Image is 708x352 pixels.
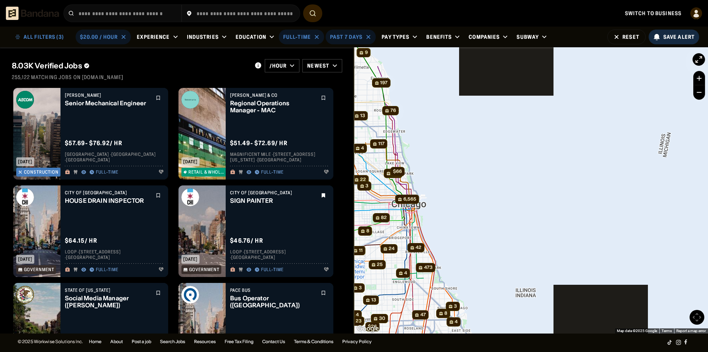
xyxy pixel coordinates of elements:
img: City of Chicago logo [181,188,199,206]
span: 214 [392,170,400,177]
div: Senior Mechanical Engineer [65,100,151,107]
a: Contact Us [262,339,285,344]
div: ALL FILTERS (3) [24,34,64,40]
img: Google [356,324,380,334]
span: 473 [424,264,433,271]
span: 197 [380,80,388,86]
span: 76 [391,107,396,114]
div: Past 7 days [330,34,362,40]
div: Regional Operations Manager - MAC [230,100,316,114]
div: [PERSON_NAME] [65,92,151,98]
div: Bus Operator ([GEOGRAPHIC_DATA]) [230,295,316,309]
div: © 2025 Workwise Solutions Inc. [18,339,83,344]
span: 13 [371,297,376,303]
a: Free Tax Filing [225,339,253,344]
img: Ellerbe Becket logo [16,91,34,109]
a: Terms (opens in new tab) [662,329,672,333]
div: Newest [307,62,329,69]
a: Switch to Business [625,10,681,17]
div: Subway [517,34,539,40]
span: Map data ©2025 Google [617,329,657,333]
div: SIGN PAINTER [230,197,316,204]
a: Report a map error [676,329,706,333]
div: Full-time [283,34,311,40]
a: Open this area in Google Maps (opens a new window) [356,324,380,334]
div: Pay Types [382,34,409,40]
div: [DATE] [18,257,32,262]
div: [DATE] [183,160,198,164]
div: $ 51.49 - $72.69 / hr [230,139,288,147]
div: Experience [137,34,170,40]
div: [PERSON_NAME] & Co [230,92,316,98]
div: /hour [270,62,287,69]
a: Home [89,339,101,344]
span: 9 [365,49,368,56]
div: Industries [187,34,219,40]
span: 11 [359,247,362,254]
img: City of Chicago logo [16,188,34,206]
div: Social Media Manager ([PERSON_NAME]) [65,295,151,309]
div: $ 46.76 / hr [230,237,263,245]
div: State of [US_STATE] [65,287,151,293]
div: HOUSE DRAIN INSPECTOR [65,197,151,204]
button: Map camera controls [690,310,704,325]
a: About [110,339,123,344]
div: Government [24,267,54,272]
div: Reset [622,34,639,40]
div: $ 57.69 - $76.92 / hr [65,139,122,147]
span: 42 [416,245,421,251]
span: 24 [389,246,395,252]
img: Bandana logotype [6,7,59,20]
div: Full-time [96,267,118,273]
span: 4 [361,145,364,151]
img: Pace Bus logo [181,286,199,304]
span: 3 [365,183,368,189]
div: Full-time [96,170,118,175]
div: $ 64.15 / hr [65,237,97,245]
span: 47 [420,312,426,318]
span: 23 [355,318,361,324]
div: Retail & Wholesale [188,170,226,174]
div: Full-time [261,170,284,175]
div: 8.03K Verified Jobs [12,61,249,70]
span: 82 [381,215,387,221]
div: $20.00 / hour [80,34,118,40]
div: [GEOGRAPHIC_DATA] · [GEOGRAPHIC_DATA] · [GEOGRAPHIC_DATA] [65,151,164,163]
span: $66 [393,168,402,174]
a: Resources [194,339,216,344]
div: Government [189,267,219,272]
img: State of Illinois logo [16,286,34,304]
span: 25 [377,262,383,268]
div: Companies [469,34,500,40]
span: 4 [404,270,407,276]
div: Full-time [261,267,284,273]
a: Terms & Conditions [294,339,333,344]
div: [DATE] [18,160,32,164]
span: 30 [379,315,385,322]
div: Save Alert [663,34,695,40]
div: Benefits [426,34,452,40]
div: Loop · [STREET_ADDRESS] · [GEOGRAPHIC_DATA] [230,249,329,260]
div: City of [GEOGRAPHIC_DATA] [230,190,316,196]
div: Construction [24,170,59,174]
div: 255,122 matching jobs on [DOMAIN_NAME] [12,74,342,81]
span: 3 [454,303,457,310]
span: 6,565 [403,196,416,202]
span: 4 [356,312,359,318]
div: City of [GEOGRAPHIC_DATA] [65,190,151,196]
div: Pace Bus [230,287,316,293]
span: 13 [360,113,365,119]
span: $26 [368,324,377,329]
div: [DATE] [183,257,198,262]
span: 8 [444,310,447,317]
a: Search Jobs [160,339,185,344]
div: Magnificent Mile · [STREET_ADDRESS][US_STATE] · [GEOGRAPHIC_DATA] [230,151,329,163]
span: 8 [366,228,369,234]
img: Tiffany & Co logo [181,91,199,109]
div: Education [236,34,266,40]
span: 22 [360,177,366,183]
a: Privacy Policy [342,339,372,344]
div: grid [12,85,342,334]
span: 4 [455,319,458,325]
